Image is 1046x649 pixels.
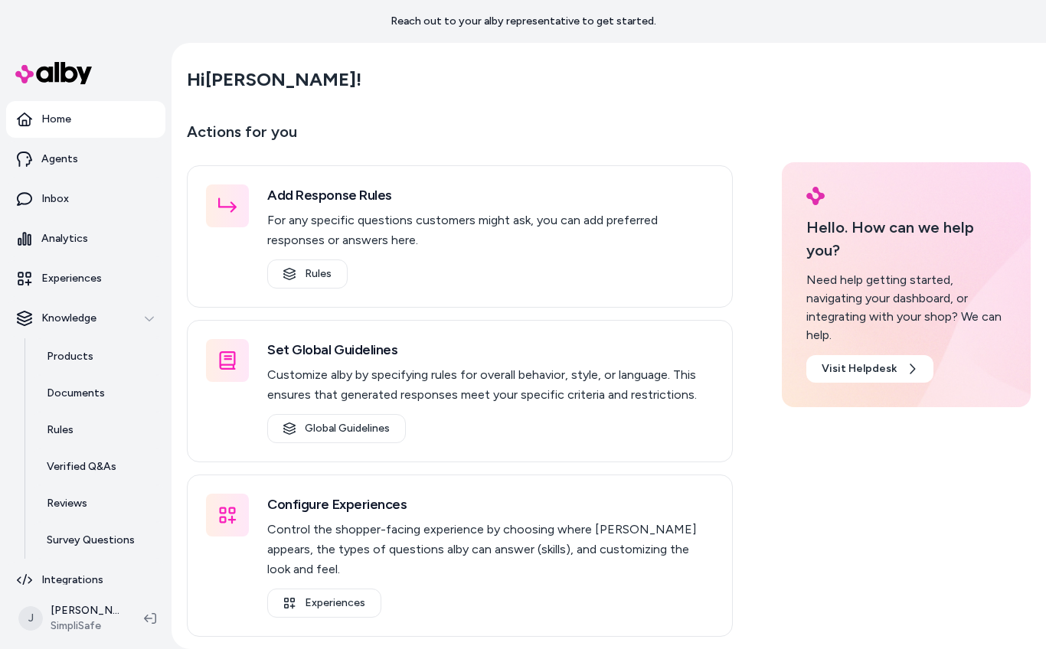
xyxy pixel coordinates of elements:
[267,520,714,579] p: Control the shopper-facing experience by choosing where [PERSON_NAME] appears, the types of quest...
[806,355,933,383] a: Visit Helpdesk
[6,562,165,598] a: Integrations
[267,589,381,618] a: Experiences
[267,184,714,206] h3: Add Response Rules
[267,494,714,515] h3: Configure Experiences
[806,187,825,205] img: alby Logo
[41,271,102,286] p: Experiences
[31,485,165,522] a: Reviews
[267,339,714,360] h3: Set Global Guidelines
[6,260,165,297] a: Experiences
[806,271,1006,344] div: Need help getting started, navigating your dashboard, or integrating with your shop? We can help.
[6,101,165,138] a: Home
[267,414,406,443] a: Global Guidelines
[41,152,78,167] p: Agents
[31,412,165,448] a: Rules
[47,422,74,438] p: Rules
[47,459,116,475] p: Verified Q&As
[31,448,165,485] a: Verified Q&As
[6,141,165,178] a: Agents
[31,338,165,375] a: Products
[31,375,165,412] a: Documents
[47,533,135,548] p: Survey Questions
[47,349,93,364] p: Products
[18,606,43,631] span: J
[267,259,348,289] a: Rules
[51,603,119,618] p: [PERSON_NAME]
[6,220,165,257] a: Analytics
[41,572,103,588] p: Integrations
[806,216,1006,262] p: Hello. How can we help you?
[6,181,165,217] a: Inbox
[15,62,92,84] img: alby Logo
[47,386,105,401] p: Documents
[187,68,361,91] h2: Hi [PERSON_NAME] !
[41,311,96,326] p: Knowledge
[6,300,165,337] button: Knowledge
[41,191,69,207] p: Inbox
[31,522,165,559] a: Survey Questions
[47,496,87,511] p: Reviews
[391,14,656,29] p: Reach out to your alby representative to get started.
[267,365,714,405] p: Customize alby by specifying rules for overall behavior, style, or language. This ensures that ge...
[51,618,119,634] span: SimpliSafe
[267,210,714,250] p: For any specific questions customers might ask, you can add preferred responses or answers here.
[41,231,88,246] p: Analytics
[187,119,733,156] p: Actions for you
[9,594,132,643] button: J[PERSON_NAME]SimpliSafe
[41,112,71,127] p: Home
